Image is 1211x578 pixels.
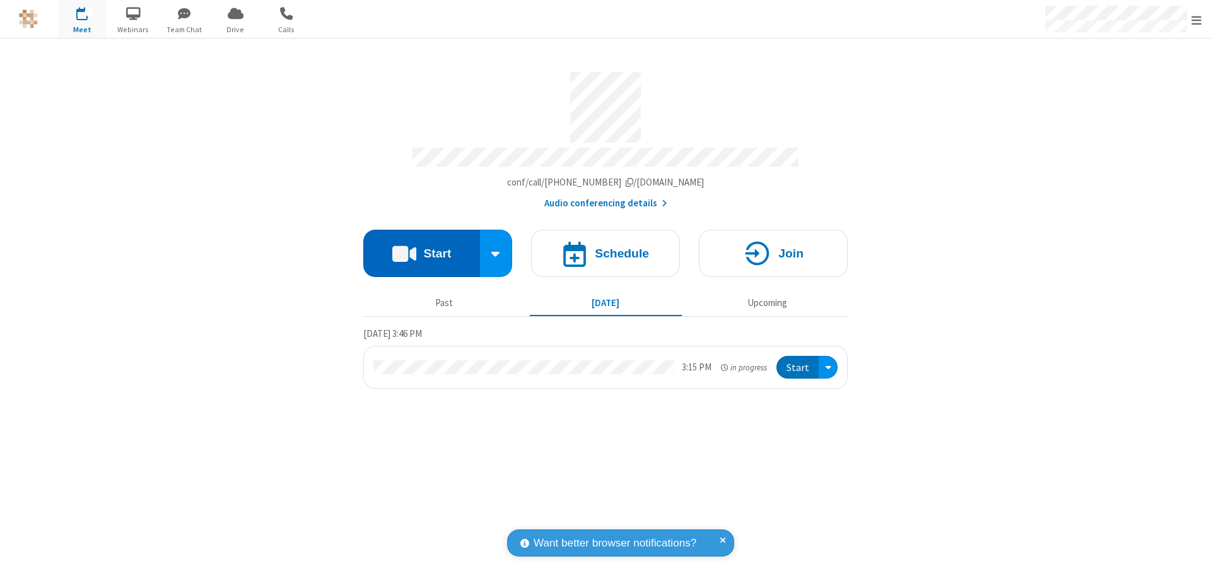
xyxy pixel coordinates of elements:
[19,9,38,28] img: QA Selenium DO NOT DELETE OR CHANGE
[363,62,848,211] section: Account details
[721,362,767,374] em: in progress
[507,176,705,188] span: Copy my meeting room link
[368,291,520,315] button: Past
[161,24,208,35] span: Team Chat
[423,247,451,259] h4: Start
[819,356,838,379] div: Open menu
[363,327,422,339] span: [DATE] 3:46 PM
[595,247,649,259] h4: Schedule
[507,175,705,190] button: Copy my meeting room linkCopy my meeting room link
[363,230,480,277] button: Start
[531,230,680,277] button: Schedule
[1179,545,1202,569] iframe: Chat
[480,230,513,277] div: Start conference options
[682,360,711,375] div: 3:15 PM
[544,196,667,211] button: Audio conferencing details
[363,326,848,389] section: Today's Meetings
[699,230,848,277] button: Join
[778,247,804,259] h4: Join
[85,7,93,16] div: 1
[110,24,157,35] span: Webinars
[263,24,310,35] span: Calls
[212,24,259,35] span: Drive
[776,356,819,379] button: Start
[530,291,682,315] button: [DATE]
[534,535,696,551] span: Want better browser notifications?
[691,291,843,315] button: Upcoming
[59,24,106,35] span: Meet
